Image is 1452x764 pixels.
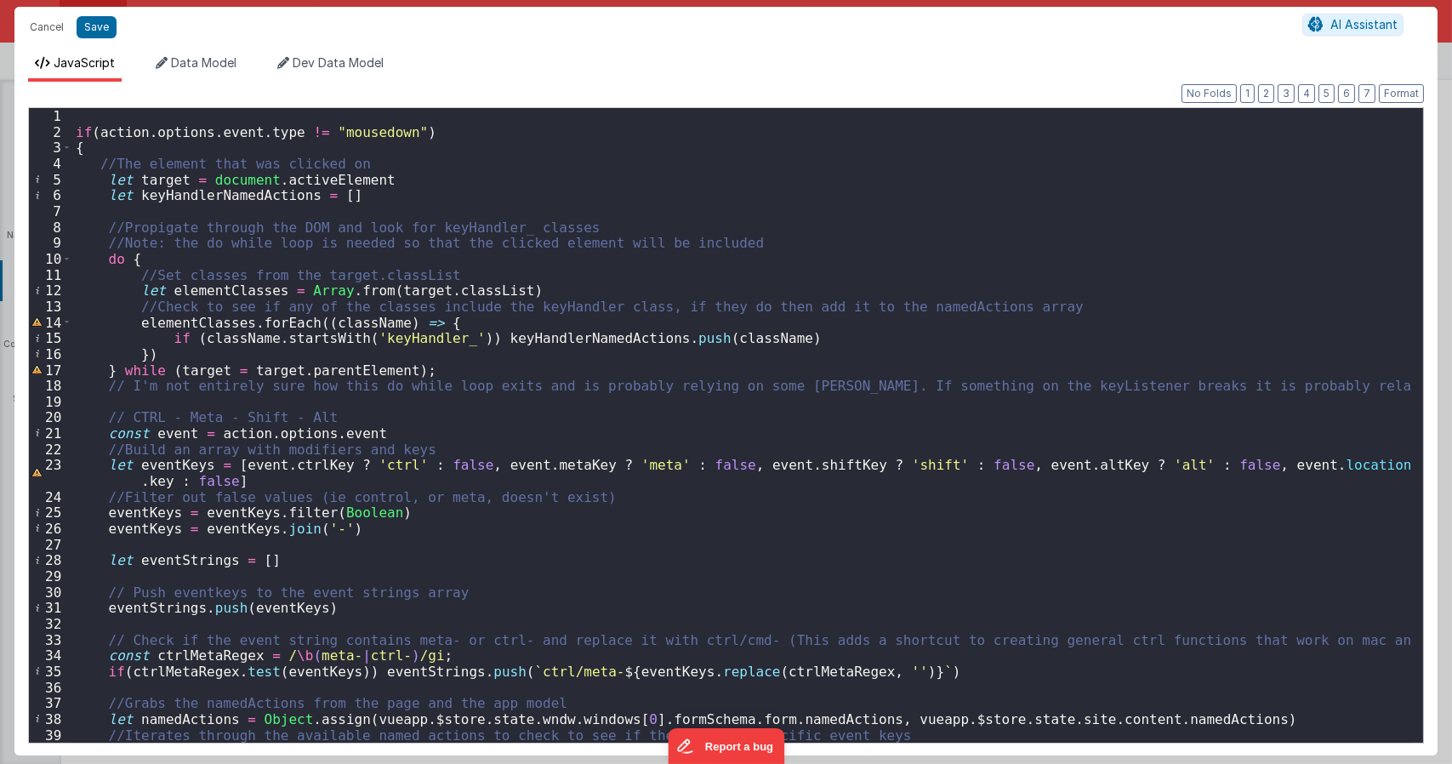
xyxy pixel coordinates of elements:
button: 6 [1338,84,1355,103]
div: 9 [29,235,72,251]
div: 30 [29,584,72,601]
div: 21 [29,425,72,442]
div: 35 [29,664,72,680]
div: 16 [29,346,72,362]
iframe: Marker.io feedback button [668,728,784,764]
span: JavaScript [54,55,115,70]
div: 17 [29,362,72,379]
button: 3 [1278,84,1295,103]
div: 12 [29,282,72,299]
div: 23 [29,457,72,488]
div: 10 [29,251,72,267]
div: 11 [29,267,72,283]
span: AI Assistant [1330,17,1398,31]
div: 31 [29,600,72,616]
button: AI Assistant [1302,14,1404,36]
div: 2 [29,124,72,140]
div: 32 [29,616,72,632]
button: 4 [1298,84,1315,103]
div: 37 [29,695,72,711]
button: Cancel [21,15,72,39]
div: 3 [29,140,72,156]
button: Format [1379,84,1424,103]
button: 2 [1258,84,1274,103]
div: 28 [29,552,72,568]
button: 7 [1358,84,1375,103]
div: 34 [29,647,72,664]
span: Data Model [171,55,236,70]
button: 5 [1318,84,1335,103]
div: 26 [29,521,72,537]
div: 5 [29,172,72,188]
div: 15 [29,330,72,346]
div: 27 [29,537,72,553]
button: Save [77,16,117,38]
div: 6 [29,187,72,203]
div: 13 [29,299,72,315]
span: Dev Data Model [293,55,384,70]
div: 1 [29,108,72,124]
div: 39 [29,727,72,744]
div: 4 [29,156,72,172]
div: 38 [29,711,72,727]
div: 33 [29,632,72,648]
div: 14 [29,315,72,331]
div: 19 [29,394,72,410]
div: 18 [29,378,72,394]
div: 29 [29,568,72,584]
div: 36 [29,680,72,696]
div: 20 [29,409,72,425]
div: 8 [29,220,72,236]
button: No Folds [1182,84,1237,103]
div: 25 [29,505,72,521]
div: 22 [29,442,72,458]
div: 24 [29,489,72,505]
button: 1 [1240,84,1255,103]
div: 7 [29,203,72,220]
